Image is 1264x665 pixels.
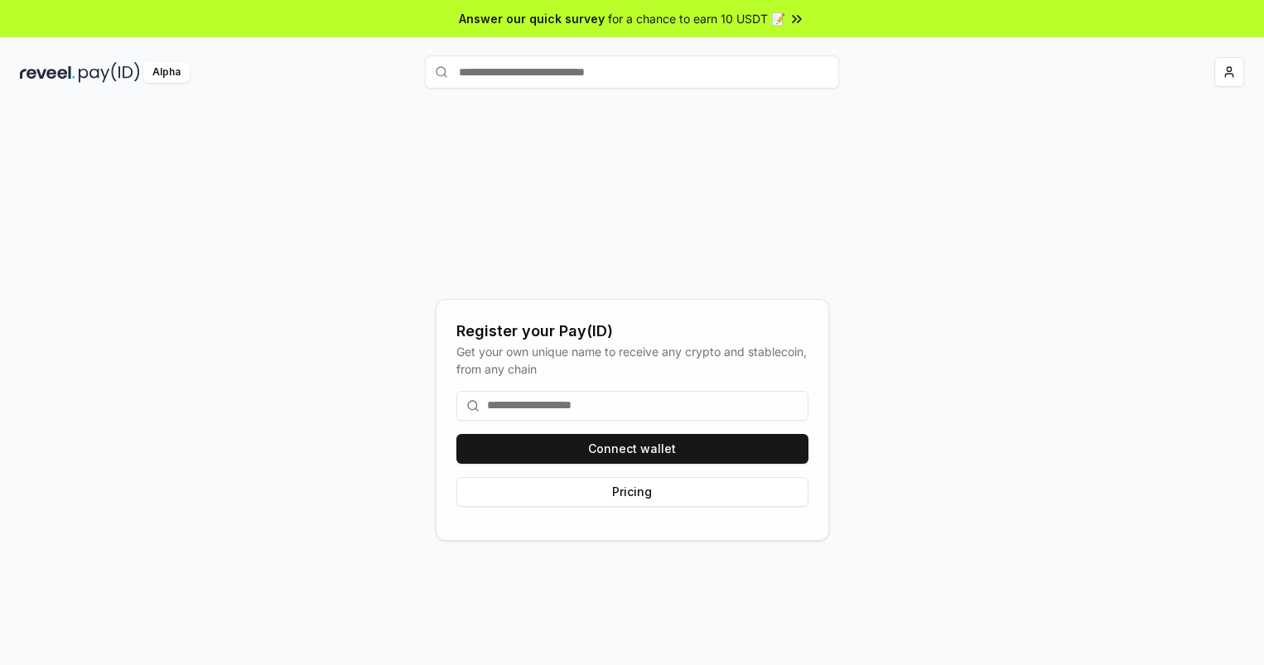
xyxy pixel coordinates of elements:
div: Alpha [143,62,190,83]
div: Get your own unique name to receive any crypto and stablecoin, from any chain [456,343,808,378]
img: pay_id [79,62,140,83]
button: Connect wallet [456,434,808,464]
span: for a chance to earn 10 USDT 📝 [608,10,785,27]
span: Answer our quick survey [459,10,605,27]
div: Register your Pay(ID) [456,320,808,343]
img: reveel_dark [20,62,75,83]
button: Pricing [456,477,808,507]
